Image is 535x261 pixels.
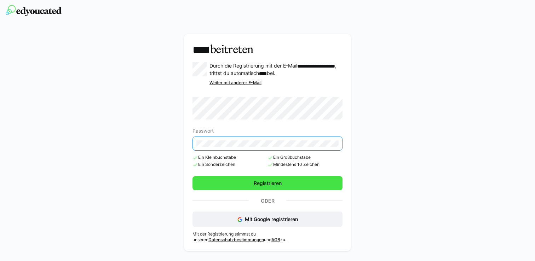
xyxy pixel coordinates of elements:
[245,216,298,222] span: Mit Google registrieren
[267,155,343,161] span: Ein Großbuchstabe
[192,211,343,227] button: Mit Google registrieren
[209,62,343,77] p: Durch die Registrierung mit der E-Mail , trittst du automatisch bei.
[6,5,62,16] img: edyoucated
[271,237,280,242] a: AGB
[192,176,343,190] button: Registrieren
[267,162,343,168] span: Mindestens 10 Zeichen
[249,196,286,206] p: Oder
[208,237,264,242] a: Datenschutzbestimmungen
[209,80,343,86] div: Weiter mit anderer E-Mail
[192,162,267,168] span: Ein Sonderzeichen
[192,128,214,134] span: Passwort
[192,42,343,57] h3: beitreten
[253,180,283,187] span: Registrieren
[192,155,267,161] span: Ein Kleinbuchstabe
[192,231,343,243] p: Mit der Registrierung stimmst du unseren und zu.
